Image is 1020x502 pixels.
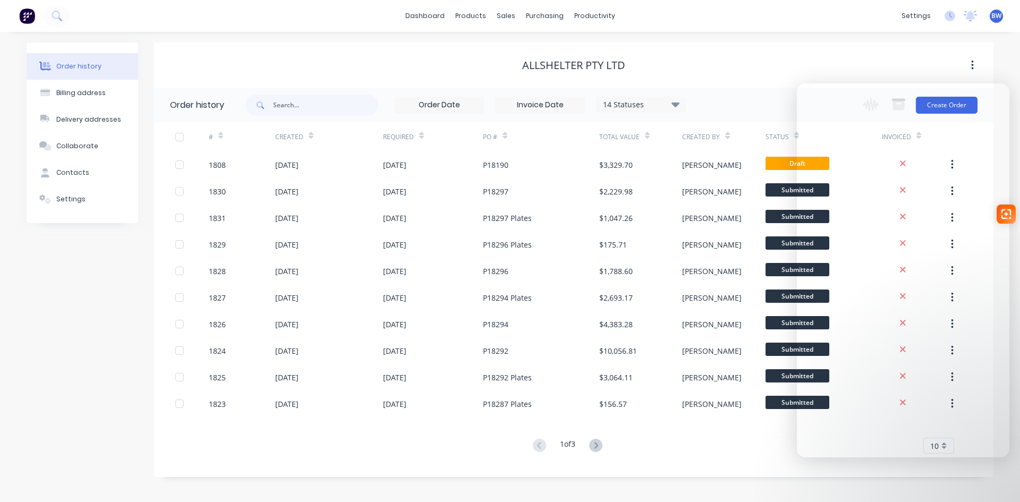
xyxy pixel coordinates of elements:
[599,372,633,383] div: $3,064.11
[599,239,627,250] div: $175.71
[682,372,742,383] div: [PERSON_NAME]
[383,132,414,142] div: Required
[275,372,299,383] div: [DATE]
[383,266,406,277] div: [DATE]
[483,266,508,277] div: P18296
[275,132,303,142] div: Created
[395,97,484,113] input: Order Date
[275,122,383,151] div: Created
[27,186,138,212] button: Settings
[383,292,406,303] div: [DATE]
[209,212,226,224] div: 1831
[56,168,89,177] div: Contacts
[483,292,532,303] div: P18294 Plates
[521,8,569,24] div: purchasing
[766,132,789,142] div: Status
[275,345,299,356] div: [DATE]
[483,345,508,356] div: P18292
[383,398,406,410] div: [DATE]
[383,345,406,356] div: [DATE]
[766,316,829,329] span: Submitted
[383,372,406,383] div: [DATE]
[56,62,101,71] div: Order history
[275,186,299,197] div: [DATE]
[209,398,226,410] div: 1823
[209,239,226,250] div: 1829
[491,8,521,24] div: sales
[209,292,226,303] div: 1827
[483,372,532,383] div: P18292 Plates
[766,157,829,170] span: Draft
[383,319,406,330] div: [DATE]
[483,122,599,151] div: PO #
[991,11,1001,21] span: BW
[682,292,742,303] div: [PERSON_NAME]
[209,372,226,383] div: 1825
[56,194,86,204] div: Settings
[797,83,1009,457] iframe: Intercom live chat
[170,99,224,112] div: Order history
[483,319,508,330] div: P18294
[275,266,299,277] div: [DATE]
[569,8,620,24] div: productivity
[275,159,299,171] div: [DATE]
[599,186,633,197] div: $2,229.98
[56,141,98,151] div: Collaborate
[682,239,742,250] div: [PERSON_NAME]
[383,212,406,224] div: [DATE]
[766,396,829,409] span: Submitted
[984,466,1009,491] iframe: Intercom live chat
[275,292,299,303] div: [DATE]
[483,239,532,250] div: P18296 Plates
[275,398,299,410] div: [DATE]
[19,8,35,24] img: Factory
[599,266,633,277] div: $1,788.60
[766,122,882,151] div: Status
[27,80,138,106] button: Billing address
[682,159,742,171] div: [PERSON_NAME]
[522,59,625,72] div: Allshelter Pty Ltd
[599,345,637,356] div: $10,056.81
[27,53,138,80] button: Order history
[483,159,508,171] div: P18190
[27,106,138,133] button: Delivery addresses
[483,186,508,197] div: P18297
[400,8,450,24] a: dashboard
[599,132,640,142] div: Total Value
[383,122,483,151] div: Required
[599,159,633,171] div: $3,329.70
[56,115,121,124] div: Delivery addresses
[383,159,406,171] div: [DATE]
[483,132,497,142] div: PO #
[383,186,406,197] div: [DATE]
[682,122,765,151] div: Created By
[27,159,138,186] button: Contacts
[682,212,742,224] div: [PERSON_NAME]
[766,236,829,250] span: Submitted
[599,319,633,330] div: $4,383.28
[599,212,633,224] div: $1,047.26
[383,239,406,250] div: [DATE]
[597,99,686,110] div: 14 Statuses
[896,8,936,24] div: settings
[275,319,299,330] div: [DATE]
[209,345,226,356] div: 1824
[599,398,627,410] div: $156.57
[275,239,299,250] div: [DATE]
[27,133,138,159] button: Collaborate
[209,122,275,151] div: #
[209,159,226,171] div: 1808
[483,398,532,410] div: P18287 Plates
[450,8,491,24] div: products
[209,319,226,330] div: 1826
[209,266,226,277] div: 1828
[273,95,378,116] input: Search...
[682,398,742,410] div: [PERSON_NAME]
[682,319,742,330] div: [PERSON_NAME]
[766,263,829,276] span: Submitted
[560,438,575,454] div: 1 of 3
[599,122,682,151] div: Total Value
[766,183,829,197] span: Submitted
[56,88,106,98] div: Billing address
[682,186,742,197] div: [PERSON_NAME]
